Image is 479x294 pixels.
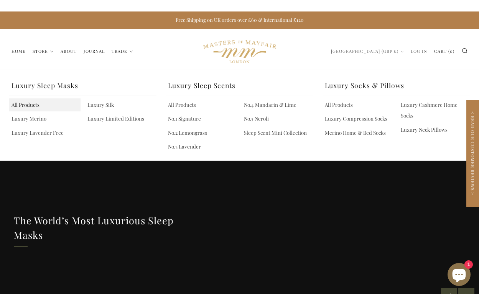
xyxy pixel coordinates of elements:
inbox-online-store-chat: Shopify online store chat [445,263,473,288]
a: No.1 Signature [166,112,237,125]
a: [GEOGRAPHIC_DATA] (GBP £) [331,45,404,57]
a: Journal [84,45,105,57]
a: No.4 Mandarin & Lime [242,98,313,111]
a: All Products [9,98,81,111]
img: logo [203,33,276,71]
a: Luxury Neck Pillows [398,123,470,136]
a: Luxury Sleep Scents [166,77,313,95]
a: Luxury Limited Editions [85,112,156,125]
a: Merino Home & Bed Socks [323,126,394,139]
a: Store [33,45,54,57]
a: Luxury Merino [9,112,81,125]
a: Luxury Sleep Masks [9,77,156,95]
a: Home [12,45,26,57]
a: All Products [323,98,394,111]
a: Luxury Socks & Pillows [323,77,470,95]
a: No.2 Lemongrass [166,126,237,139]
a: No.5 Neroli [242,112,313,125]
a: Luxury Compression Socks [323,112,394,125]
a: Luxury Lavender Free [9,126,81,139]
a: Trade [112,45,133,57]
span: 0 [450,48,453,54]
a: About [61,45,77,57]
h2: The World’s Most Luxurious Sleep Masks [14,213,197,242]
a: Luxury Cashmere Home Socks [398,98,470,122]
a: Cart (0) [434,45,454,57]
a: Sleep Scent Mini Collection [242,126,313,139]
div: Click to open Judge.me floating reviews tab [466,100,479,207]
a: Log in [411,45,427,57]
a: No.3 Lavender [166,140,237,153]
a: Luxury Silk [85,98,156,111]
a: All Products [166,98,237,111]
